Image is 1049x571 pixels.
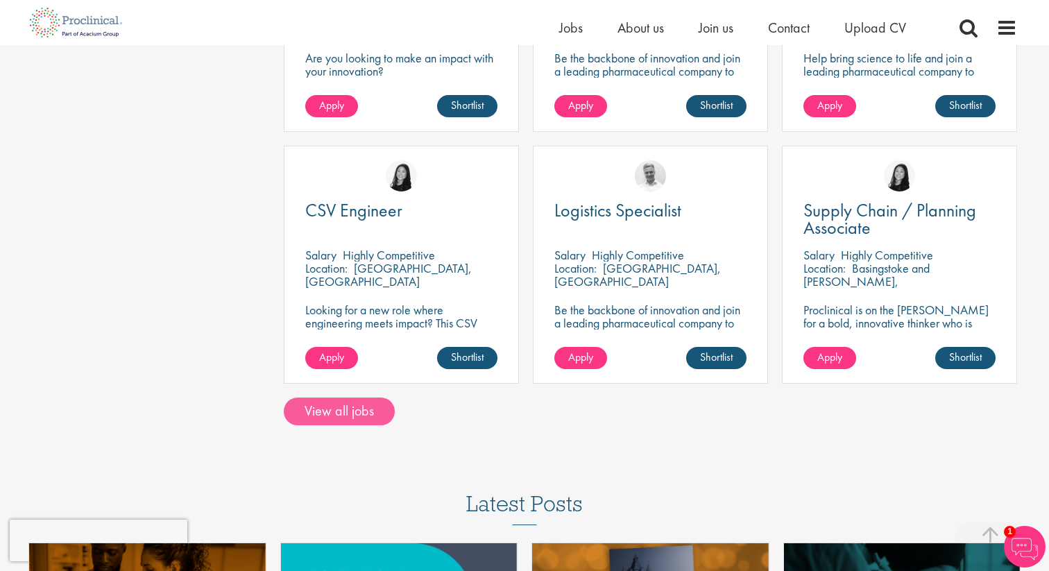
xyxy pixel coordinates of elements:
span: Location: [803,260,846,276]
a: Apply [803,95,856,117]
a: Shortlist [935,95,996,117]
a: Logistics Specialist [554,202,747,219]
a: CSV Engineer [305,202,497,219]
span: Apply [568,98,593,112]
span: 1 [1004,526,1016,538]
p: Basingstoke and [PERSON_NAME], [GEOGRAPHIC_DATA] [803,260,930,302]
span: CSV Engineer [305,198,402,222]
a: View all jobs [284,398,395,425]
p: Be the backbone of innovation and join a leading pharmaceutical company to help keep life-changin... [554,303,747,356]
span: Apply [817,350,842,364]
p: Proclinical is on the [PERSON_NAME] for a bold, innovative thinker who is ready to help push the ... [803,303,996,369]
a: Shortlist [437,347,497,369]
a: Join us [699,19,733,37]
p: Looking for a new role where engineering meets impact? This CSV Engineer role is calling your name! [305,303,497,343]
span: Location: [305,260,348,276]
p: [GEOGRAPHIC_DATA], [GEOGRAPHIC_DATA] [305,260,472,289]
span: Apply [319,350,344,364]
span: Salary [803,247,835,263]
a: Jobs [559,19,583,37]
a: Upload CV [844,19,906,37]
span: Supply Chain / Planning Associate [803,198,976,239]
a: Apply [803,347,856,369]
iframe: reCAPTCHA [10,520,187,561]
span: Apply [319,98,344,112]
p: Highly Competitive [841,247,933,263]
a: Shortlist [437,95,497,117]
a: Apply [305,95,358,117]
img: Chatbot [1004,526,1046,568]
a: Apply [554,347,607,369]
p: Are you looking to make an impact with your innovation? [305,51,497,78]
a: Contact [768,19,810,37]
img: Joshua Bye [635,160,666,191]
span: Apply [568,350,593,364]
img: Numhom Sudsok [386,160,417,191]
a: Apply [305,347,358,369]
p: Highly Competitive [343,247,435,263]
a: Apply [554,95,607,117]
p: Highly Competitive [592,247,684,263]
a: About us [617,19,664,37]
span: Logistics Specialist [554,198,681,222]
a: Shortlist [935,347,996,369]
p: [GEOGRAPHIC_DATA], [GEOGRAPHIC_DATA] [554,260,721,289]
span: Salary [305,247,336,263]
img: Numhom Sudsok [884,160,915,191]
p: Be the backbone of innovation and join a leading pharmaceutical company to help keep life-changin... [554,51,747,104]
span: Apply [817,98,842,112]
h3: Latest Posts [466,492,583,525]
p: Help bring science to life and join a leading pharmaceutical company to play a key role in delive... [803,51,996,117]
a: Shortlist [686,95,747,117]
span: Salary [554,247,586,263]
a: Supply Chain / Planning Associate [803,202,996,237]
a: Shortlist [686,347,747,369]
span: Location: [554,260,597,276]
